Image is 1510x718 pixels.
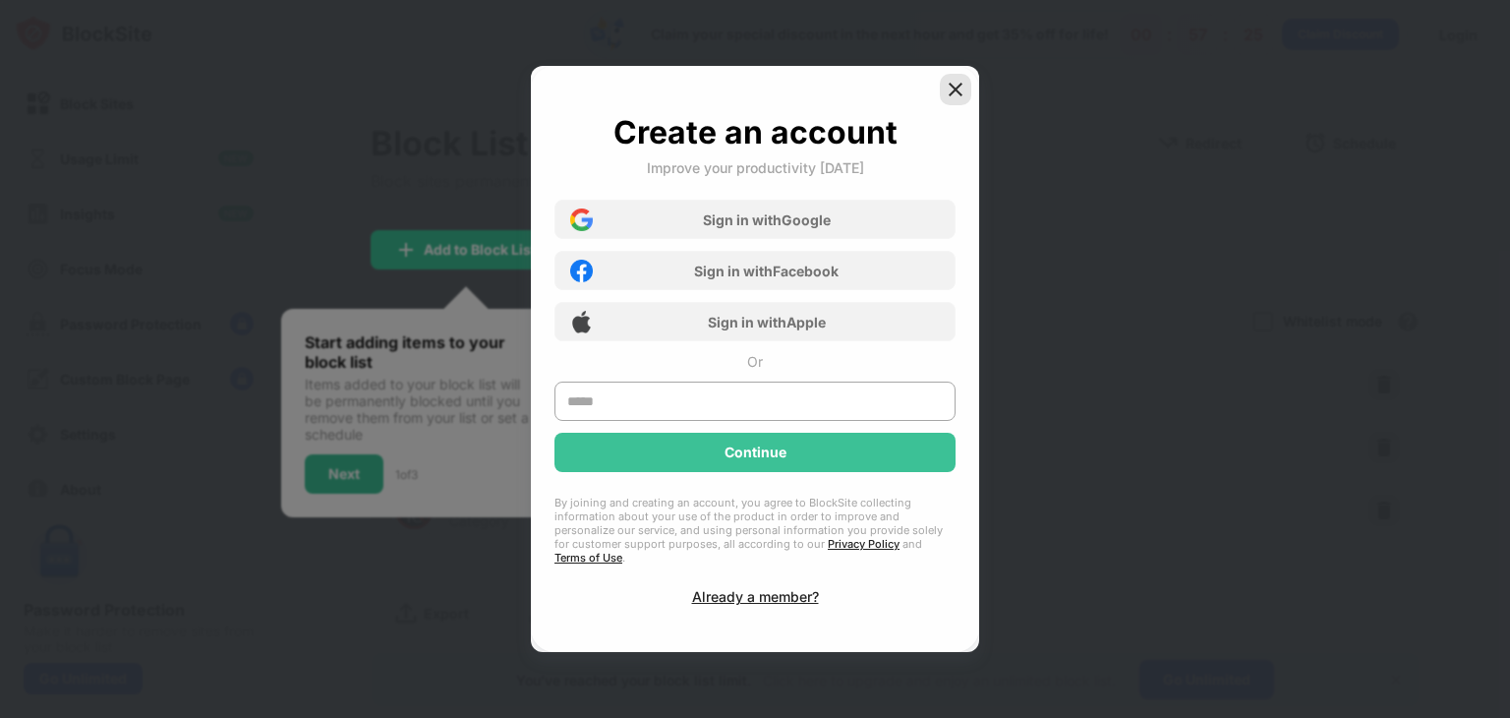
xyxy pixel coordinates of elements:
[692,588,819,605] div: Already a member?
[570,260,593,282] img: facebook-icon.png
[613,113,898,151] div: Create an account
[647,159,864,176] div: Improve your productivity [DATE]
[725,445,786,460] div: Continue
[570,209,593,231] img: google-icon.png
[694,263,839,279] div: Sign in with Facebook
[708,314,826,330] div: Sign in with Apple
[747,353,763,370] div: Or
[554,551,622,565] a: Terms of Use
[554,496,956,565] div: By joining and creating an account, you agree to BlockSite collecting information about your use ...
[828,537,900,551] a: Privacy Policy
[570,311,593,333] img: apple-icon.png
[703,211,831,228] div: Sign in with Google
